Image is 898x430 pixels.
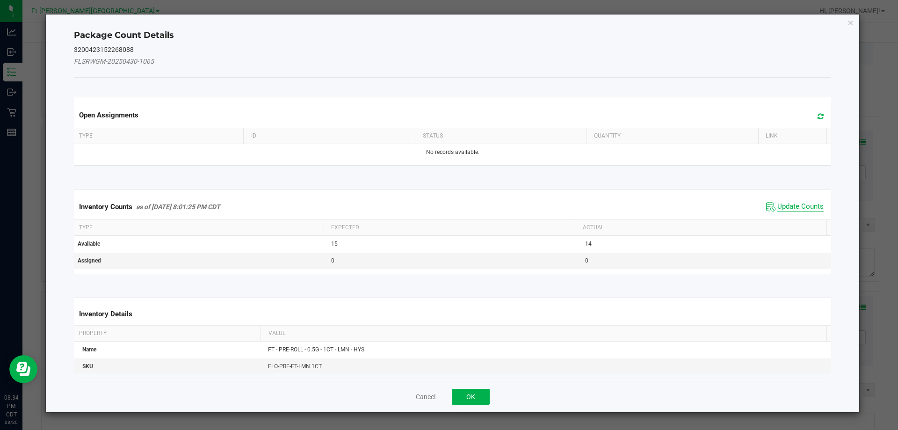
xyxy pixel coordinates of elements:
[777,202,824,211] span: Update Counts
[847,17,854,28] button: Close
[79,330,107,336] span: Property
[331,224,359,231] span: Expected
[251,132,256,139] span: ID
[766,132,778,139] span: Link
[423,132,443,139] span: Status
[452,389,490,405] button: OK
[268,346,364,353] span: FT - PRE-ROLL - 0.5G - 1CT - LMN - HYS
[74,29,832,42] h4: Package Count Details
[72,144,833,160] td: No records available.
[416,392,435,401] button: Cancel
[79,203,132,211] span: Inventory Counts
[585,241,592,247] span: 14
[79,111,138,119] span: Open Assignments
[594,132,621,139] span: Quantity
[74,58,832,65] h5: FLSRWGM-20250430-1065
[136,203,220,211] span: as of [DATE] 8:01:25 PM CDT
[78,241,100,247] span: Available
[78,257,101,264] span: Assigned
[74,46,832,53] h5: 3200423152268088
[331,257,334,264] span: 0
[268,363,322,370] span: FLO-PRE-FT-LMN.1CT
[268,330,286,336] span: Value
[82,346,96,353] span: Name
[79,310,132,318] span: Inventory Details
[82,363,93,370] span: SKU
[585,257,588,264] span: 0
[583,224,604,231] span: Actual
[79,224,93,231] span: Type
[331,241,338,247] span: 15
[79,132,93,139] span: Type
[9,355,37,383] iframe: Resource center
